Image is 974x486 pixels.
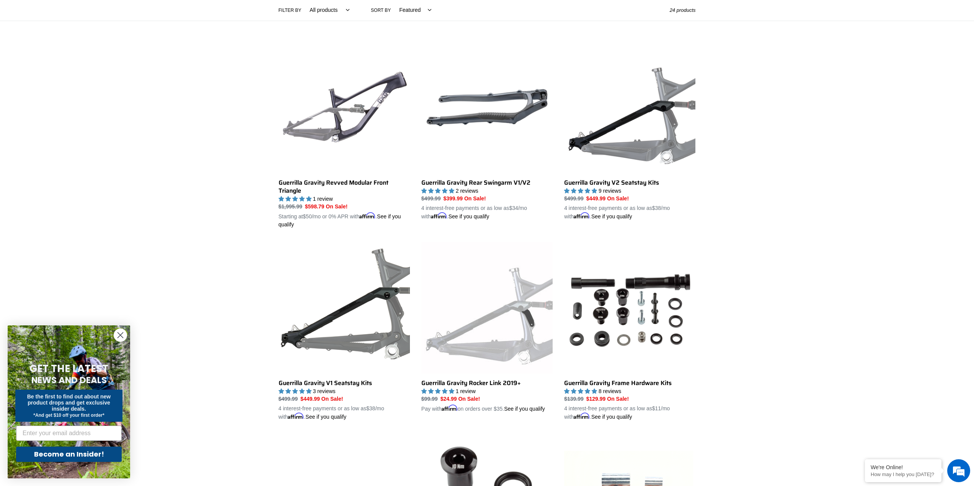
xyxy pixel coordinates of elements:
[871,471,936,477] p: How may I help you today?
[29,362,108,375] span: GET THE LATEST
[126,4,144,22] div: Minimize live chat window
[24,38,44,57] img: d_696896380_company_1647369064580_696896380
[16,447,122,462] button: Become an Insider!
[279,7,302,14] label: Filter by
[16,426,122,441] input: Enter your email address
[670,7,696,13] span: 24 products
[51,43,140,53] div: Chat with us now
[114,328,127,342] button: Close dialog
[371,7,391,14] label: Sort by
[44,96,106,174] span: We're online!
[27,393,111,412] span: Be the first to find out about new product drops and get exclusive insider deals.
[4,209,146,236] textarea: Type your message and hit 'Enter'
[8,42,20,54] div: Navigation go back
[31,374,107,386] span: NEWS AND DEALS
[871,464,936,470] div: We're Online!
[33,413,104,418] span: *And get $10 off your first order*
